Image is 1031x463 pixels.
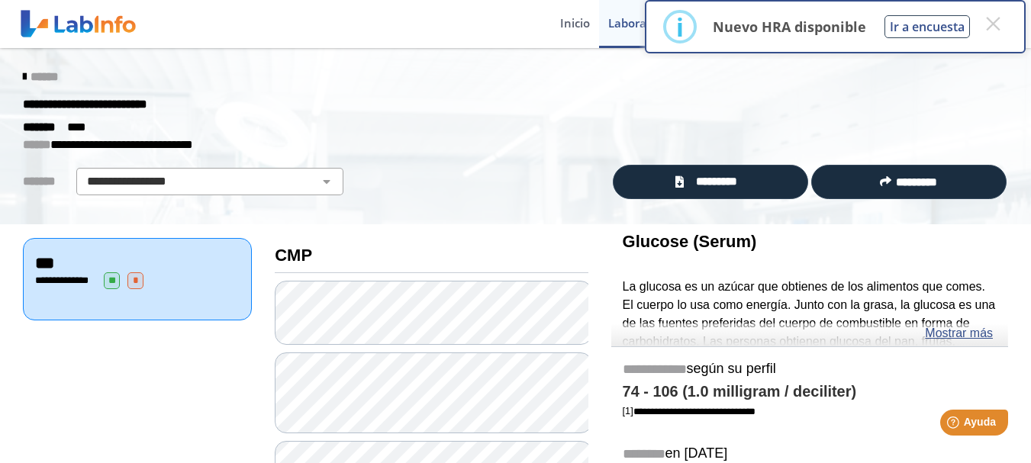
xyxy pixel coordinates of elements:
[623,405,756,416] a: [1]
[623,383,997,401] h4: 74 - 106 (1.0 milligram / deciliter)
[623,278,997,423] p: La glucosa es un azúcar que obtienes de los alimentos que comes. El cuerpo lo usa como energía. J...
[713,18,866,36] p: Nuevo HRA disponible
[623,445,997,463] h5: en [DATE]
[884,15,970,38] button: Ir a encuesta
[275,246,312,265] b: CMP
[979,10,1007,37] button: Close this dialog
[623,361,997,378] h5: según su perfil
[895,404,1014,446] iframe: Help widget launcher
[925,324,993,342] a: Mostrar más
[676,13,684,40] div: i
[623,232,757,251] b: Glucose (Serum)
